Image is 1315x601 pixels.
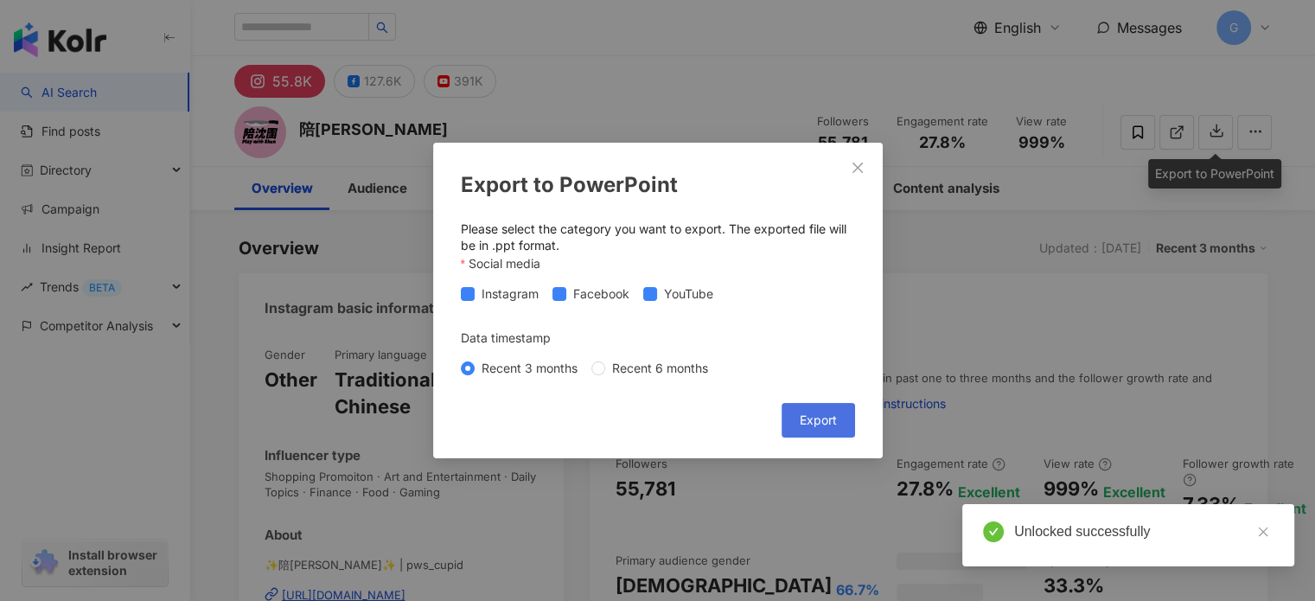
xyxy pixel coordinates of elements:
button: Export [782,403,855,438]
label: Social media [461,254,552,273]
label: Data timestamp [461,329,563,348]
div: Unlocked successfully [1014,521,1274,542]
span: check-circle [983,521,1004,542]
span: close [851,161,865,175]
span: Export [800,413,837,427]
div: Please select the category you want to export. The exported file will be in .ppt format. [461,221,855,254]
div: Export to PowerPoint [461,170,855,200]
span: Recent 3 months [475,359,584,378]
span: Facebook [566,285,636,304]
span: Recent 6 months [605,359,715,378]
span: Instagram [475,285,546,304]
span: YouTube [657,285,720,304]
span: close [1257,526,1269,538]
button: Close [840,150,875,185]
